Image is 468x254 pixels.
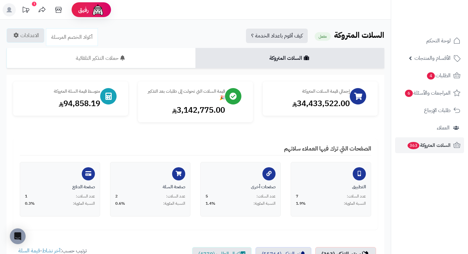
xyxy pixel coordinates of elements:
div: Open Intercom Messenger [10,228,26,244]
span: عدد السلات: [347,194,366,199]
span: 4 [427,72,435,80]
span: 2 [115,194,118,199]
span: النسبة المئوية: [254,201,276,206]
span: رفيق [78,6,89,14]
b: السلات المتروكة [334,29,384,41]
img: ai-face.png [91,3,104,16]
a: الطلبات4 [395,68,464,83]
a: الاعدادات [7,28,44,43]
div: 1 [32,2,36,6]
a: كيف أقوم باعداد الخدمة ؟ [246,29,308,43]
a: العملاء [395,120,464,136]
span: النسبة المئوية: [73,201,95,206]
span: 1.4% [206,201,215,206]
a: أكواد الخصم المرسلة [46,28,98,46]
div: 3,142,775.00 [145,104,225,116]
a: لوحة التحكم [395,33,464,49]
small: مفعل [315,32,331,41]
img: logo-2.png [423,18,462,32]
span: عدد السلات: [76,194,95,199]
span: الطلبات [426,71,451,80]
span: العملاء [437,123,450,132]
div: صفحة السلة [115,184,185,190]
span: لوحة التحكم [426,36,451,45]
a: تحديثات المنصة [17,3,34,18]
div: صفحات أخرى [206,184,276,190]
div: صفحة الدفع [25,184,95,190]
span: المراجعات والأسئلة [404,88,451,98]
span: الأقسام والمنتجات [414,54,451,63]
a: حملات التذكير التلقائية [7,48,195,68]
h4: الصفحات التي ترك فيها العملاء سلاتهم [20,145,371,155]
div: 34,433,522.00 [269,98,350,109]
span: عدد السلات: [166,194,185,199]
a: السلات المتروكة363 [395,137,464,153]
span: 1 [25,194,27,199]
span: النسبة المئوية: [344,201,366,206]
a: طلبات الإرجاع [395,103,464,118]
span: عدد السلات: [256,194,276,199]
div: التطبيق [296,184,366,190]
a: السلات المتروكة [195,48,384,68]
span: النسبة المئوية: [163,201,185,206]
span: 1.9% [296,201,306,206]
span: السلات المتروكة [407,141,451,150]
a: المراجعات والأسئلة6 [395,85,464,101]
span: 6 [405,90,413,97]
div: متوسط قيمة السلة المتروكة [20,88,100,95]
span: 0.3% [25,201,35,206]
div: إجمالي قيمة السلات المتروكة [269,88,350,95]
span: 363 [408,142,419,149]
div: قيمة السلات التي تحولت إلى طلبات بعد التذكير 🎉 [145,88,225,101]
div: 94,858.19 [20,98,100,109]
span: 0.6% [115,201,125,206]
span: 7 [296,194,298,199]
span: 5 [206,194,208,199]
span: طلبات الإرجاع [424,106,451,115]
